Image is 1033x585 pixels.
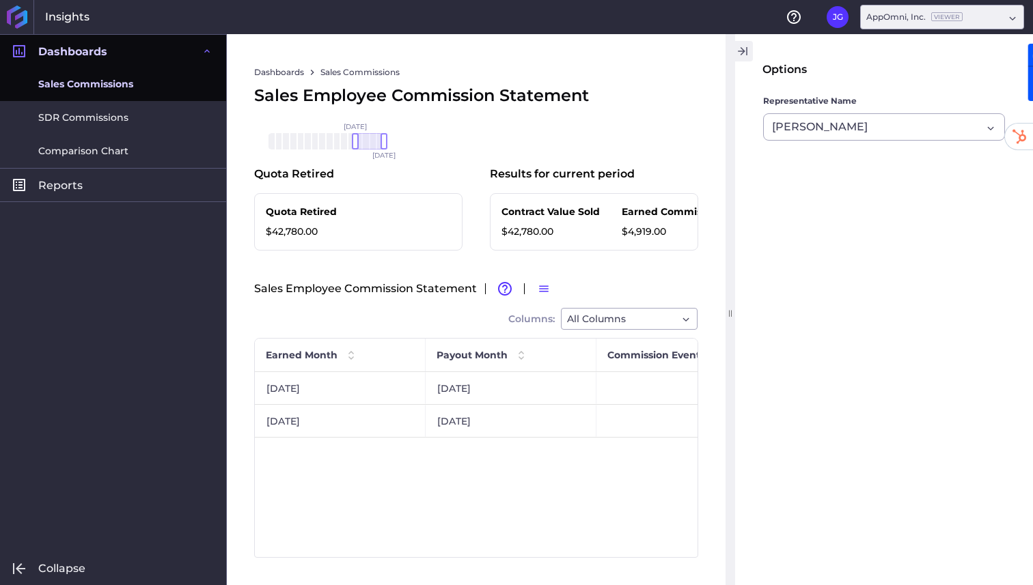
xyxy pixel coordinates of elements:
[38,561,85,575] span: Collapse
[38,77,133,91] span: Sales Commissions
[763,94,857,108] span: Representative Name
[622,225,727,239] p: $4,919.00
[762,61,807,78] div: Options
[266,205,355,219] p: Quota Retired
[38,178,83,192] span: Reports
[254,278,698,330] div: Sales Employee Commission Statement
[508,314,555,324] span: Columns:
[437,349,508,361] span: Payout Month
[38,144,128,158] span: Comparison Chart
[607,349,700,361] span: Commission Event
[866,11,963,23] div: AppOmni, Inc.
[501,225,600,239] p: $42,780.00
[490,166,635,182] p: Results for current period
[344,124,367,130] span: [DATE]
[266,225,355,239] p: $42,780.00
[266,349,338,361] span: Earned Month
[254,66,304,79] a: Dashboards
[772,119,868,135] span: [PERSON_NAME]
[255,405,426,437] div: [DATE]
[622,205,727,219] p: Earned Commissions
[372,152,396,159] span: [DATE]
[254,83,589,108] div: Sales Employee Commission Statement
[783,6,805,28] button: Help
[426,405,596,437] div: [DATE]
[38,111,128,125] span: SDR Commissions
[860,5,1024,29] div: Dropdown select
[255,372,426,404] div: [DATE]
[931,12,963,21] ins: Viewer
[827,6,849,28] button: User Menu
[567,311,626,327] span: All Columns
[763,113,1005,141] div: Dropdown select
[561,308,698,330] div: Dropdown select
[426,372,596,404] div: [DATE]
[320,66,400,79] a: Sales Commissions
[501,205,600,219] p: Contract Value Sold
[254,166,334,182] p: Quota Retired
[38,44,107,59] span: Dashboards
